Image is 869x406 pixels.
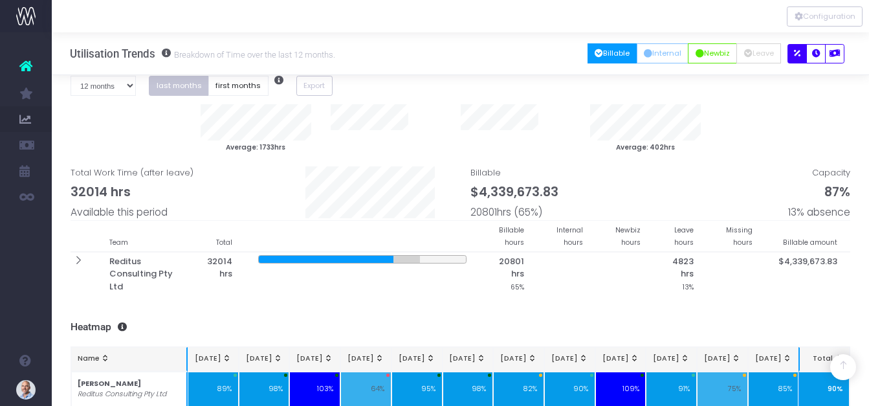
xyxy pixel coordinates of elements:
[602,354,639,364] div: [DATE]
[493,347,544,372] th: Mar 25: activate to sort column ascending
[470,166,558,220] span: Billable
[798,347,850,372] th: Total: activate to sort column ascending
[347,354,384,364] div: [DATE]
[683,280,694,292] small: 13%
[674,223,694,248] small: Leave hours
[190,252,245,295] th: 32014 hrs
[71,166,193,220] span: Total Work Time (after leave)
[783,236,837,247] small: Billable amount
[71,205,168,220] span: Available this period
[806,354,843,364] div: Total
[443,347,494,372] th: Feb 25: activate to sort column ascending
[195,354,232,364] div: [DATE]
[216,236,232,247] small: Total
[78,354,180,364] div: Name
[96,252,190,295] th: Reditus Consulting Pty Ltd
[109,236,128,247] small: Team
[70,47,335,60] h3: Utilisation Trends
[556,223,583,248] small: Internal hours
[765,252,850,295] th: $4,339,673.83
[615,223,641,248] small: Newbiz hours
[551,354,588,364] div: [DATE]
[595,347,646,372] th: May 25: activate to sort column ascending
[544,347,595,372] th: Apr 25: activate to sort column ascending
[470,205,542,220] span: 20801hrs (65%)
[16,380,36,400] img: images/default_profile_image.png
[246,354,283,364] div: [DATE]
[226,141,285,152] small: Average: 1733hrs
[637,43,689,63] button: Internal
[787,6,863,27] div: Vertical button group
[788,166,850,220] span: Capacity
[824,183,850,201] span: 87%
[449,354,486,364] div: [DATE]
[399,354,435,364] div: [DATE]
[470,183,558,201] span: $4,339,673.83
[71,321,851,333] h3: Heatmap
[296,354,333,364] div: [DATE]
[71,183,131,201] span: 32014 hrs
[653,354,690,364] div: [DATE]
[500,354,537,364] div: [DATE]
[748,347,799,372] th: Aug 25: activate to sort column ascending
[646,347,697,372] th: Jun 25: activate to sort column ascending
[688,43,737,63] button: Newbiz
[736,43,781,63] button: Leave
[754,354,791,364] div: [DATE]
[726,223,753,248] small: Missing hours
[492,255,524,280] span: 20801 hrs
[188,347,239,372] th: Sep 24: activate to sort column ascending
[499,223,524,248] small: Billable hours
[296,76,333,96] button: Export
[391,347,443,372] th: Jan 25: activate to sort column ascending
[788,205,850,220] span: 13% absence
[697,347,748,372] th: Jul 25: activate to sort column ascending
[289,347,340,372] th: Nov 24: activate to sort column ascending
[340,347,391,372] th: Dec 24: activate to sort column ascending
[588,43,637,63] button: Billable
[511,280,524,292] small: 65%
[704,354,741,364] div: [DATE]
[616,141,675,152] small: Average: 402hrs
[787,6,863,27] button: Configuration
[666,255,694,280] span: 4823 hrs
[71,347,188,372] th: Name: activate to sort column ascending
[208,76,269,96] button: first months
[149,76,209,96] button: last months
[78,389,166,400] i: Reditus Consulting Pty Ltd
[78,379,141,389] strong: [PERSON_NAME]
[239,347,290,372] th: Oct 24: activate to sort column ascending
[171,47,335,60] small: Breakdown of Time over the last 12 months.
